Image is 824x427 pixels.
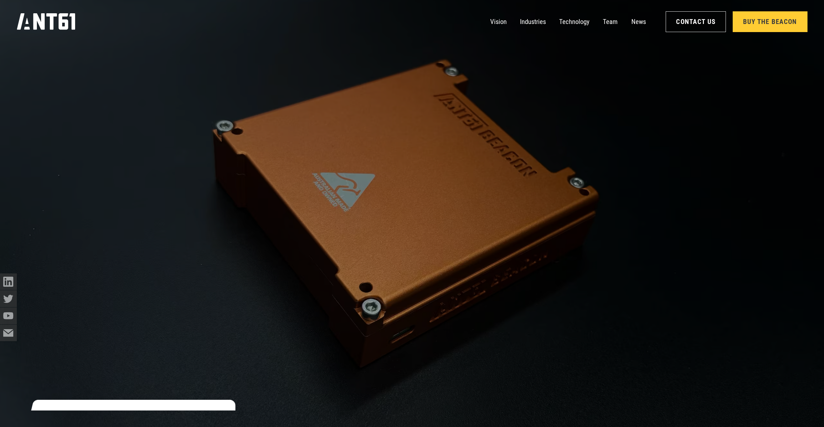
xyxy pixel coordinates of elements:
[603,13,618,30] a: Team
[17,11,76,33] a: home
[559,13,590,30] a: Technology
[520,13,546,30] a: Industries
[733,11,807,32] a: Buy the Beacon
[631,13,646,30] a: News
[666,11,726,32] a: Contact Us
[490,13,507,30] a: Vision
